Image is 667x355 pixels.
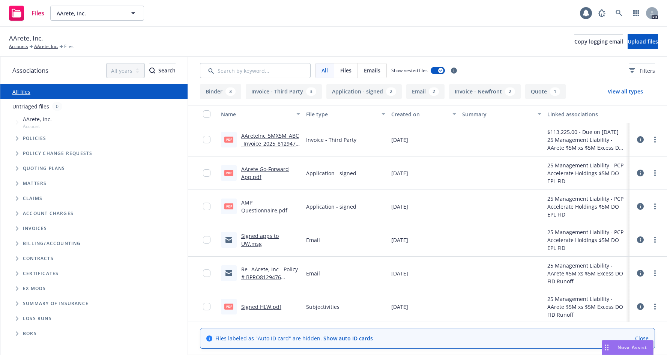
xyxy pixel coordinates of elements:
div: 25 Management Liability - PCP Accelerate Holdings $5M DO EPL FID [547,195,626,218]
div: Name [221,110,292,118]
span: Associations [12,66,48,75]
span: Application - signed [306,169,356,177]
div: 25 Management Liability - PCP Accelerate Holdings $5M DO EPL FID [547,161,626,185]
span: [DATE] [391,136,408,144]
span: Nova Assist [617,344,647,350]
span: Files [32,10,44,16]
button: AArete, Inc. [50,6,144,21]
input: Toggle Row Selected [203,203,210,210]
button: Upload files [628,34,658,49]
button: Summary [459,105,544,123]
a: Switch app [629,6,644,21]
div: File type [306,110,377,118]
span: [DATE] [391,269,408,277]
a: Report a Bug [594,6,609,21]
div: $113,225.00 - Due on [DATE] [547,128,626,136]
span: AArete, Inc. [23,115,52,123]
div: Linked associations [547,110,626,118]
a: Untriaged files [12,102,49,110]
button: Linked associations [544,105,629,123]
span: Filters [640,67,655,75]
span: Policies [23,136,47,141]
a: AMP Questionnaire.pdf [241,199,287,214]
span: Claims [23,196,42,201]
span: Quoting plans [23,166,65,171]
input: Toggle Row Selected [203,236,210,244]
span: Subjectivities [306,303,340,311]
button: File type [303,105,388,123]
a: more [650,135,659,144]
button: Invoice - Third Party [246,84,322,99]
div: Tree Example [0,114,188,236]
button: Nova Assist [602,340,653,355]
svg: Search [149,68,155,74]
span: Summary of insurance [23,301,89,306]
a: Signed apps to UW.msg [241,232,279,247]
span: Billing/Accounting [23,241,81,246]
span: Application - signed [306,203,356,211]
span: Copy logging email [574,38,623,45]
button: Binder [200,84,241,99]
input: Select all [203,110,210,118]
a: more [650,302,659,311]
a: more [650,168,659,177]
span: pdf [224,137,233,142]
input: Search by keyword... [200,63,311,78]
input: Toggle Row Selected [203,169,210,177]
button: Filters [629,63,655,78]
a: Signed HLW.pdf [241,303,281,310]
a: AAreteInc_5MX5M_ABC_Invoice_2025_8129476_06112025121636.pdf [241,132,299,155]
input: Toggle Row Selected [203,269,210,277]
span: AArete, Inc. [57,9,122,17]
a: Show auto ID cards [323,335,373,342]
div: 25 Management Liability - PCP Accelerate Holdings $5M DO EPL FID [547,228,626,252]
span: Files [340,66,352,74]
span: All [321,66,328,74]
button: Name [218,105,303,123]
span: Ex Mods [23,286,46,291]
a: Accounts [9,43,28,50]
a: more [650,235,659,244]
span: [DATE] [391,203,408,211]
a: Re_ AArete, Inc - Policy # BPRO8129476 HLW.msg [241,266,298,289]
span: Files [64,43,74,50]
div: 2 [386,87,396,96]
span: Filters [629,67,655,75]
a: All files [12,88,30,95]
div: 3 [306,87,316,96]
span: Emails [364,66,380,74]
a: more [650,269,659,278]
a: AArete Go-Forward App.pdf [241,165,289,181]
button: Created on [388,105,459,123]
span: [DATE] [391,303,408,311]
div: Drag to move [602,340,611,355]
a: Search [611,6,626,21]
a: Files [6,3,47,24]
div: 25 Management Liability - AArete $5M xs $5M Excess DO FID Runoff [547,262,626,285]
span: pdf [224,304,233,309]
button: Application - signed [326,84,402,99]
span: pdf [224,170,233,176]
span: Upload files [628,38,658,45]
button: Invoice - Newfront [449,84,521,99]
span: pdf [224,203,233,209]
a: Close [635,334,649,342]
div: 25 Management Liability - AArete $5M xs $5M Excess DO FID Runoff [547,295,626,319]
span: Loss Runs [23,316,52,321]
span: Contracts [23,256,54,261]
div: 3 [225,87,236,96]
span: Matters [23,181,47,186]
input: Toggle Row Selected [203,303,210,310]
span: Policy change requests [23,151,92,156]
div: Search [149,63,176,78]
span: Account [23,123,52,129]
div: 0 [52,102,62,111]
span: Files labeled as "Auto ID card" are hidden. [215,334,373,342]
span: AArete, Inc. [9,33,43,43]
div: 25 Management Liability - AArete $5M xs $5M Excess DO FID Runoff [547,136,626,152]
div: 2 [429,87,439,96]
span: [DATE] [391,169,408,177]
span: Account charges [23,211,74,216]
span: Certificates [23,271,59,276]
div: 1 [550,87,560,96]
